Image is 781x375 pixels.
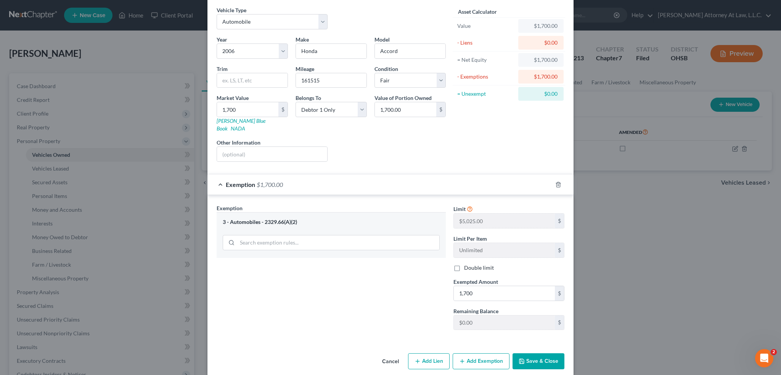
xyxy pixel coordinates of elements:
div: Value [457,22,515,30]
label: Asset Calculator [458,8,497,16]
label: Remaining Balance [453,307,498,315]
input: -- [454,315,555,330]
span: 2 [771,349,777,355]
input: 0.00 [454,286,555,301]
label: Mileage [296,65,314,73]
label: Trim [217,65,228,73]
span: Limit [453,206,466,212]
label: Double limit [464,264,494,272]
span: Exemption [226,181,255,188]
div: $0.00 [524,90,558,98]
span: $1,700.00 [257,181,283,188]
input: -- [454,243,555,258]
label: Year [217,35,227,43]
label: Vehicle Type [217,6,246,14]
input: Search exemption rules... [237,235,439,250]
label: Other Information [217,138,260,146]
iframe: Intercom live chat [755,349,773,367]
a: NADA [231,125,245,132]
label: Limit Per Item [453,235,487,243]
button: Add Exemption [453,353,509,369]
div: $ [555,243,564,258]
div: - Exemptions [457,73,515,80]
button: Save & Close [513,353,564,369]
span: Make [296,36,309,43]
input: 0.00 [375,102,436,117]
div: $1,700.00 [524,56,558,64]
div: $0.00 [524,39,558,47]
label: Model [374,35,390,43]
div: $ [555,315,564,330]
div: $1,700.00 [524,73,558,80]
span: Exemption [217,205,243,211]
span: Belongs To [296,95,321,101]
div: 3 - Automobiles - 2329.66(A)(2) [223,219,440,226]
div: $1,700.00 [524,22,558,30]
button: Cancel [376,354,405,369]
input: 0.00 [217,102,278,117]
div: $ [555,214,564,228]
div: = Unexempt [457,90,515,98]
button: Add Lien [408,353,450,369]
div: $ [555,286,564,301]
label: Value of Portion Owned [374,94,432,102]
input: ex. Altima [375,44,445,58]
div: - Liens [457,39,515,47]
label: Condition [374,65,398,73]
label: Market Value [217,94,249,102]
div: = Net Equity [457,56,515,64]
a: [PERSON_NAME] Blue Book [217,117,265,132]
input: ex. LS, LT, etc [217,73,288,88]
div: $ [436,102,445,117]
input: (optional) [217,147,327,161]
input: -- [296,73,366,88]
input: -- [454,214,555,228]
input: ex. Nissan [296,44,366,58]
span: Exempted Amount [453,278,498,285]
div: $ [278,102,288,117]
